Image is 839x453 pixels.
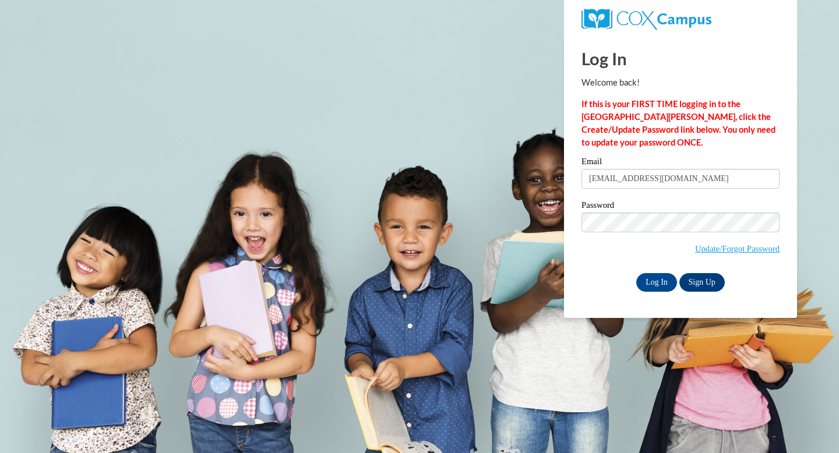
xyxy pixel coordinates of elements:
strong: If this is your FIRST TIME logging in to the [GEOGRAPHIC_DATA][PERSON_NAME], click the Create/Upd... [581,99,775,147]
a: COX Campus [581,13,711,23]
input: Log In [636,273,677,292]
a: Update/Forgot Password [695,244,780,253]
img: COX Campus [581,9,711,30]
a: Sign Up [679,273,725,292]
h1: Log In [581,47,780,70]
label: Password [581,201,780,213]
p: Welcome back! [581,76,780,89]
label: Email [581,157,780,169]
